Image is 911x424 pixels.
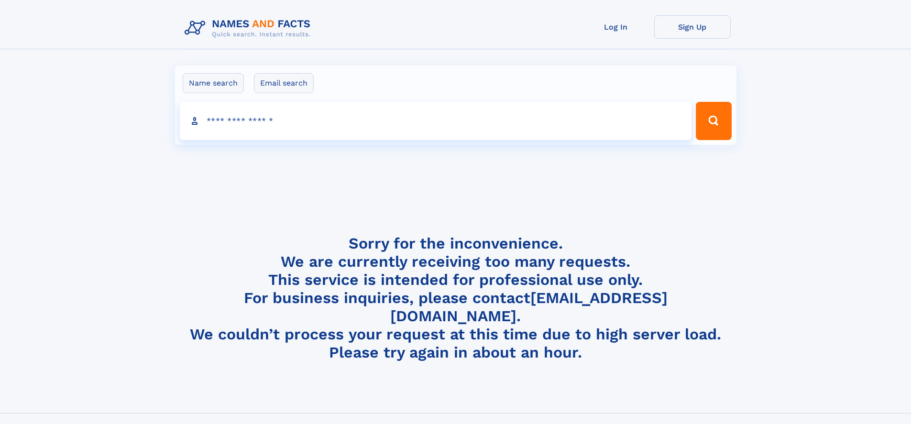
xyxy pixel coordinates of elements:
[180,102,692,140] input: search input
[181,234,731,362] h4: Sorry for the inconvenience. We are currently receiving too many requests. This service is intend...
[390,289,668,325] a: [EMAIL_ADDRESS][DOMAIN_NAME]
[181,15,318,41] img: Logo Names and Facts
[578,15,654,39] a: Log In
[696,102,731,140] button: Search Button
[183,73,244,93] label: Name search
[654,15,731,39] a: Sign Up
[254,73,314,93] label: Email search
